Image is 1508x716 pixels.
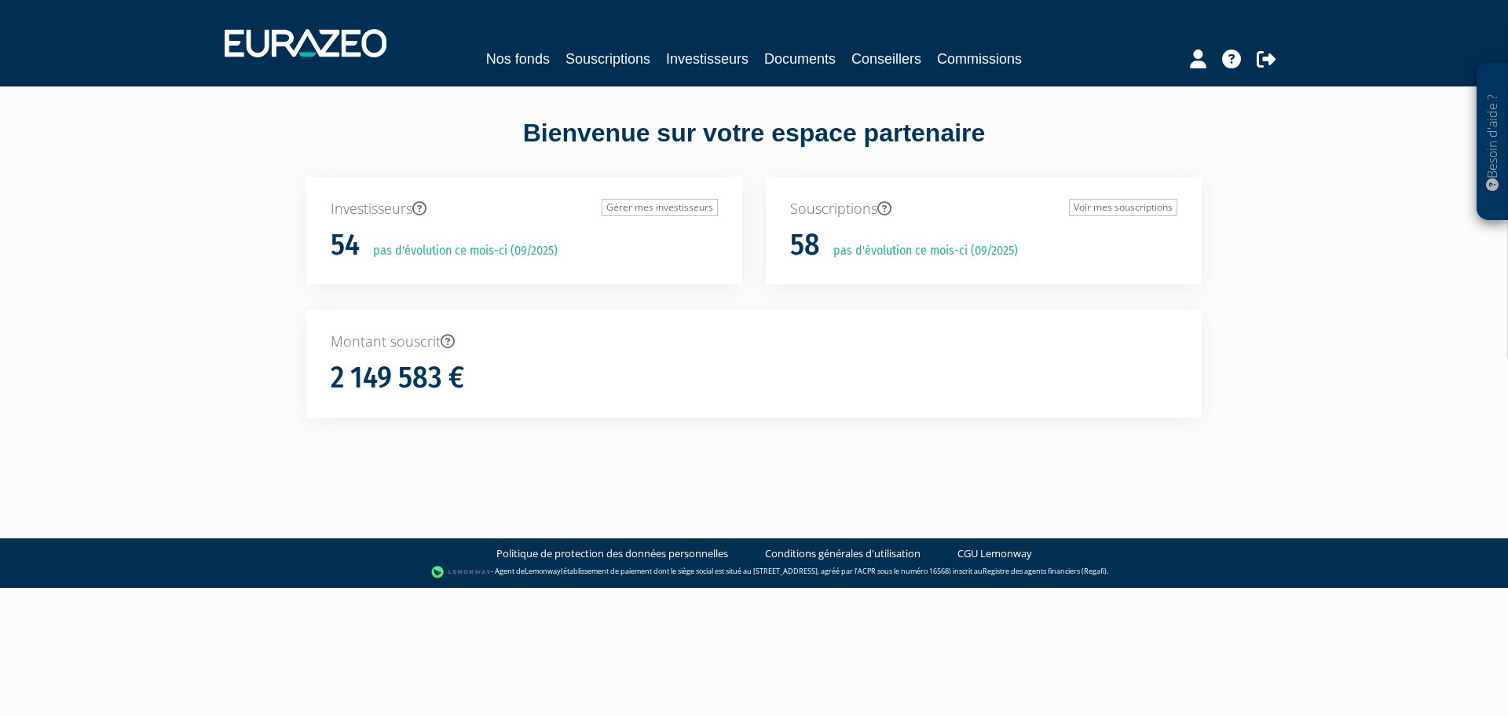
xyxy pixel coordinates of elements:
[225,29,386,57] img: 1732889491-logotype_eurazeo_blanc_rvb.png
[602,199,718,216] a: Gérer mes investisseurs
[295,116,1213,177] div: Bienvenue sur votre espace partenaire
[790,229,820,262] h1: 58
[1484,72,1502,213] p: Besoin d'aide ?
[1069,199,1177,216] a: Voir mes souscriptions
[331,229,360,262] h1: 54
[666,48,749,70] a: Investisseurs
[822,242,1018,260] p: pas d'évolution ce mois-ci (09/2025)
[496,546,728,561] a: Politique de protection des données personnelles
[957,546,1032,561] a: CGU Lemonway
[16,564,1492,580] div: - Agent de (établissement de paiement dont le siège social est situé au [STREET_ADDRESS], agréé p...
[486,48,550,70] a: Nos fonds
[565,48,650,70] a: Souscriptions
[331,362,464,395] h1: 2 149 583 €
[525,566,561,576] a: Lemonway
[765,546,921,561] a: Conditions générales d'utilisation
[937,48,1022,70] a: Commissions
[362,242,558,260] p: pas d'évolution ce mois-ci (09/2025)
[851,48,921,70] a: Conseillers
[331,332,1177,352] p: Montant souscrit
[764,48,836,70] a: Documents
[983,566,1107,576] a: Registre des agents financiers (Regafi)
[331,199,718,219] p: Investisseurs
[431,564,492,580] img: logo-lemonway.png
[790,199,1177,219] p: Souscriptions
